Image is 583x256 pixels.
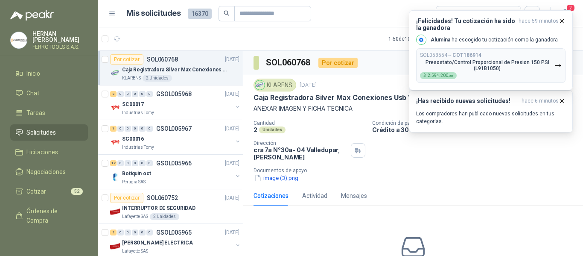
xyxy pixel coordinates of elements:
a: Órdenes de Compra [10,203,88,229]
p: [DATE] [300,81,317,89]
button: image (3).png [254,174,299,182]
img: Company Logo [110,206,120,217]
div: Por cotizar [110,193,143,203]
div: Todas [441,9,459,18]
img: Company Logo [110,68,120,78]
a: Solicitudes [10,124,88,141]
div: 0 [117,230,124,235]
span: 52 [71,188,83,195]
a: Chat [10,85,88,101]
div: Por cotizar [318,58,358,68]
p: Dirección [254,140,347,146]
span: 2.594.200 [428,74,453,78]
a: 2 0 0 0 0 0 GSOL005965[DATE] Company Logo[PERSON_NAME] ELECTRICALafayette SAS [110,227,241,255]
span: hace 6 minutos [522,97,559,105]
div: 0 [146,230,153,235]
span: Inicio [26,69,40,78]
img: Company Logo [11,32,27,48]
span: ,00 [448,74,453,78]
p: SC00017 [122,100,144,109]
p: Lafayette SAS [122,248,148,255]
div: 0 [146,126,153,132]
a: Por cotizarSOL060768[DATE] Company LogoCaja Registradora Silver Max Conexiones Usb 10000 Plus Led... [98,51,243,85]
a: Licitaciones [10,144,88,160]
a: 2 0 0 0 0 0 GSOL005968[DATE] Company LogoSC00017Industrias Tomy [110,89,241,116]
p: [DATE] [225,194,239,202]
div: 0 [132,160,138,166]
div: 0 [132,91,138,97]
p: GSOL005966 [156,160,192,166]
div: 0 [117,91,124,97]
span: Negociaciones [26,167,66,177]
div: 0 [132,126,138,132]
p: ha escogido tu cotización como la ganadora [431,36,558,44]
p: Lafayette SAS [122,213,148,220]
a: 12 0 0 0 0 0 GSOL005966[DATE] Company LogoBotiquin octPerugia SAS [110,158,241,185]
p: Cantidad [254,120,365,126]
a: Cotizar52 [10,183,88,200]
div: Cotizaciones [254,191,289,200]
div: 0 [139,91,146,97]
p: Botiquin oct [122,170,151,178]
p: FERROTOOLS S.A.S. [32,44,88,50]
div: 2 [110,230,117,235]
div: Unidades [259,127,286,133]
div: 0 [117,160,124,166]
p: Presostato/Control Proporcional de Presion 150 PSI (L91B1050) [420,59,554,71]
p: SOL060768 [147,56,178,62]
div: 0 [146,160,153,166]
span: 2 [566,4,575,12]
img: Company Logo [110,241,120,251]
span: search [224,10,230,16]
a: Remisiones [10,232,88,248]
div: 0 [125,126,131,132]
span: Licitaciones [26,147,58,157]
div: 0 [139,160,146,166]
p: GSOL005965 [156,230,192,235]
div: 2 Unidades [150,213,179,220]
span: Solicitudes [26,128,56,137]
span: Tareas [26,108,45,118]
p: SC00016 [122,135,144,143]
img: Company Logo [110,172,120,182]
a: Tareas [10,105,88,121]
p: [DATE] [225,229,239,237]
div: 12 [110,160,117,166]
img: Logo peakr [10,10,54,21]
a: Inicio [10,65,88,82]
p: SOL060752 [147,195,178,201]
p: Industrias Tomy [122,109,154,116]
b: Alumina [431,37,450,43]
p: Caja Registradora Silver Max Conexiones Usb 10000 Plus Led [122,66,228,74]
img: Company Logo [255,80,265,90]
p: HERNAN [PERSON_NAME] [32,31,88,43]
b: COT186914 [452,52,481,58]
p: Documentos de apoyo [254,168,580,174]
a: 1 0 0 0 0 0 GSOL005967[DATE] Company LogoSC00016Industrias Tomy [110,124,241,151]
p: SOL058554 → [420,52,481,59]
img: Company Logo [110,137,120,147]
a: Por cotizarSOL060752[DATE] Company LogoINTERRUPTOR DE SEGURIDADLafayette SAS2 Unidades [98,189,243,224]
button: ¡Felicidades! Tu cotización ha sido la ganadorahace 59 minutos Company LogoAlumina ha escogido tu... [409,10,573,90]
h1: Mis solicitudes [126,7,181,20]
p: [DATE] [225,90,239,98]
p: 2 [254,126,257,133]
img: Company Logo [110,103,120,113]
img: Company Logo [417,35,426,44]
button: SOL058554→COT186914Presostato/Control Proporcional de Presion 150 PSI (L91B1050)$2.594.200,00 [416,48,566,83]
button: 2 [557,6,573,21]
p: Perugia SAS [122,179,146,185]
h3: SOL060768 [266,56,312,69]
span: Órdenes de Compra [26,206,80,225]
p: [DATE] [225,56,239,64]
p: [DATE] [225,125,239,133]
div: 1 - 50 de 10818 [388,32,447,46]
p: Crédito a 30 días [372,126,580,133]
div: 0 [125,91,131,97]
p: Industrias Tomy [122,144,154,151]
p: GSOL005967 [156,126,192,132]
p: Caja Registradora Silver Max Conexiones Usb 10000 Plus Led [254,93,458,102]
div: KLARENS [254,79,296,91]
p: Condición de pago [372,120,580,126]
div: 1 [110,126,117,132]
